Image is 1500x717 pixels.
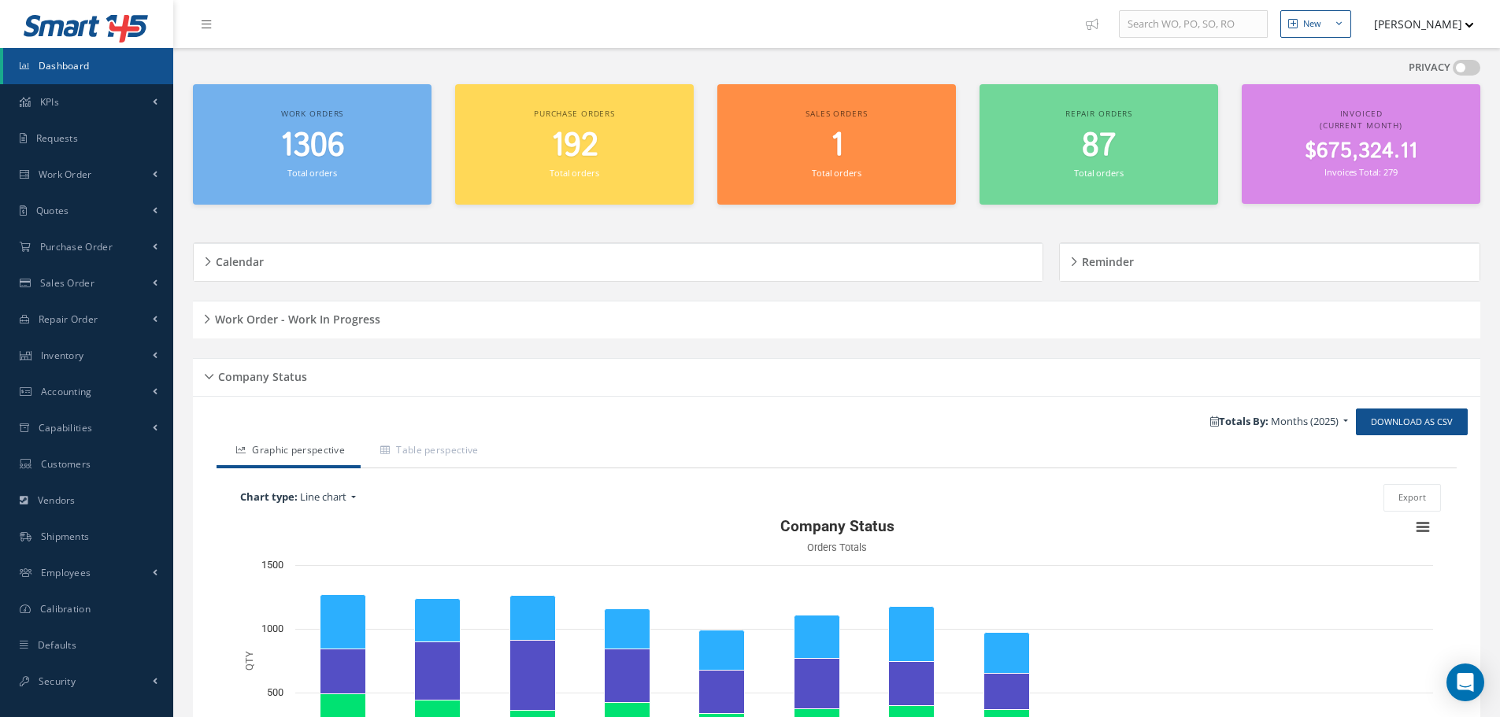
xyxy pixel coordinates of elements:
span: Requests [36,131,78,145]
b: Chart type: [240,490,298,504]
span: (Current Month) [1320,120,1402,131]
path: January, 429. Work orders received. [320,594,366,649]
span: 1306 [280,124,345,168]
label: PRIVACY [1409,60,1450,76]
a: Dashboard [3,48,173,84]
span: Customers [41,457,91,471]
small: Invoices Total: 279 [1324,166,1397,178]
path: February, 339. Work orders received. [415,598,461,641]
small: Total orders [812,167,861,179]
a: Work orders 1306 Total orders [193,84,431,205]
span: Work Order [39,168,92,181]
path: June, 341. Work orders received. [794,615,840,658]
span: Security [39,674,76,688]
h5: Company Status [213,365,307,384]
a: Repair orders 87 Total orders [980,84,1218,205]
span: Vendors [38,493,76,507]
a: Download as CSV [1356,408,1468,436]
span: Accounting [41,385,92,398]
a: Purchase orders 192 Total orders [455,84,694,205]
span: KPIs [40,95,59,109]
span: Repair Order [39,312,98,326]
span: Purchase Order [40,240,113,253]
span: Repair orders [1065,108,1132,119]
path: April, 320. Work orders received. [605,608,650,649]
path: August, 285. Work orders closed. [984,673,1030,709]
b: Totals By: [1210,414,1269,428]
div: Open Intercom Messenger [1446,663,1484,701]
span: Sales orders [806,108,867,119]
text: 1500 [261,559,283,571]
span: Purchase orders [534,108,615,119]
span: Line chart [300,490,346,504]
span: Calibration [40,602,91,615]
text: Orders Totals [807,541,867,553]
span: $675,324.11 [1305,136,1417,167]
button: View chart menu, Company Status [1412,516,1434,538]
span: Sales Order [40,276,94,290]
path: March, 350. Work orders received. [510,595,556,640]
span: Months (2025) [1271,414,1339,428]
small: Total orders [1074,167,1123,179]
a: Invoiced (Current Month) $675,324.11 Invoices Total: 279 [1242,84,1480,204]
span: Work orders [281,108,343,119]
span: Employees [41,566,91,579]
span: 192 [551,124,598,168]
h5: Calendar [211,250,264,269]
text: 500 [267,686,283,698]
text: Company Status [780,517,894,535]
path: January, 351. Work orders closed. [320,649,366,693]
span: 1 [831,124,843,168]
div: New [1303,17,1321,31]
span: Dashboard [39,59,90,72]
path: July, 429. Work orders received. [889,606,935,661]
a: Chart type: Line chart [232,486,620,509]
small: Total orders [287,167,336,179]
path: April, 418. Work orders closed. [605,649,650,702]
path: June, 398. Work orders closed. [794,658,840,708]
h5: Reminder [1077,250,1134,269]
span: 87 [1082,124,1116,168]
span: Quotes [36,204,69,217]
button: Export [1383,484,1441,512]
text: QTY [243,651,255,671]
path: March, 549. Work orders closed. [510,640,556,710]
text: 1000 [261,623,283,634]
path: August, 320. Work orders received. [984,632,1030,673]
path: February, 453. Work orders closed. [415,641,461,700]
a: Graphic perspective [217,435,361,468]
path: May, 342. Work orders closed. [699,670,745,713]
a: Table perspective [361,435,494,468]
span: Invoiced [1340,108,1383,119]
span: Defaults [38,638,76,652]
small: Total orders [550,167,598,179]
span: Capabilities [39,421,93,434]
button: [PERSON_NAME] [1359,9,1474,39]
a: Sales orders 1 Total orders [717,84,956,205]
input: Search WO, PO, SO, RO [1119,10,1268,39]
a: Totals By: Months (2025) [1202,410,1356,434]
button: New [1280,10,1351,38]
span: Shipments [41,530,90,543]
path: July, 349. Work orders closed. [889,661,935,705]
span: Inventory [41,349,84,362]
h5: Work Order - Work In Progress [210,308,380,327]
path: May, 313. Work orders received. [699,630,745,670]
